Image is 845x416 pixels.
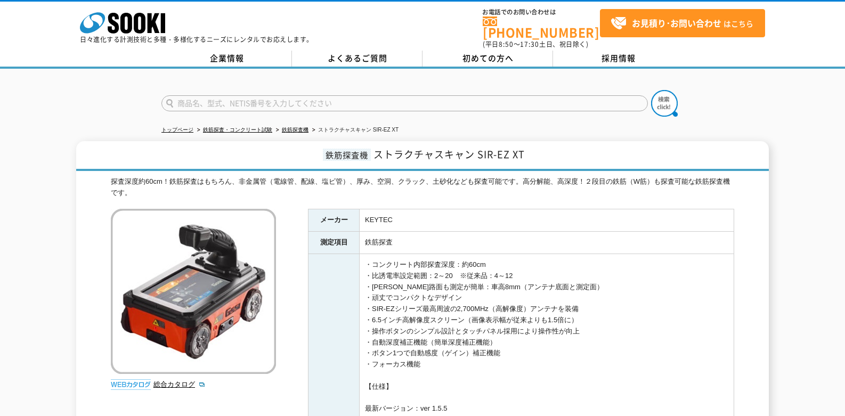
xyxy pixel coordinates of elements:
a: トップページ [161,127,193,133]
a: よくあるご質問 [292,51,423,67]
p: 日々進化する計測技術と多種・多様化するニーズにレンタルでお応えします。 [80,36,313,43]
span: お電話でのお問い合わせは [483,9,600,15]
th: 測定項目 [308,232,360,254]
div: 探査深度約60cm！鉄筋探査はもちろん、非金属管（電線管、配線、塩ビ管）、厚み、空洞、クラック、土砂化なども探査可能です。高分解能、高深度！２段目の鉄筋（W筋）も探査可能な鉄筋探査機です。 [111,176,734,199]
a: 企業情報 [161,51,292,67]
td: KEYTEC [360,209,734,232]
a: 総合カタログ [153,380,206,388]
span: はこちら [611,15,753,31]
a: 初めての方へ [423,51,553,67]
img: ストラクチャスキャン SIR-EZ XT [111,209,276,374]
span: ストラクチャスキャン SIR-EZ XT [373,147,525,161]
th: メーカー [308,209,360,232]
strong: お見積り･お問い合わせ [632,17,721,29]
td: 鉄筋探査 [360,232,734,254]
a: 鉄筋探査機 [282,127,308,133]
span: 鉄筋探査機 [323,149,371,161]
a: 鉄筋探査・コンクリート試験 [203,127,272,133]
a: 採用情報 [553,51,684,67]
img: webカタログ [111,379,151,390]
a: [PHONE_NUMBER] [483,17,600,38]
span: (平日 ～ 土日、祝日除く) [483,39,588,49]
img: btn_search.png [651,90,678,117]
a: お見積り･お問い合わせはこちら [600,9,765,37]
span: 8:50 [499,39,514,49]
li: ストラクチャスキャン SIR-EZ XT [310,125,399,136]
input: 商品名、型式、NETIS番号を入力してください [161,95,648,111]
span: 初めての方へ [462,52,514,64]
span: 17:30 [520,39,539,49]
